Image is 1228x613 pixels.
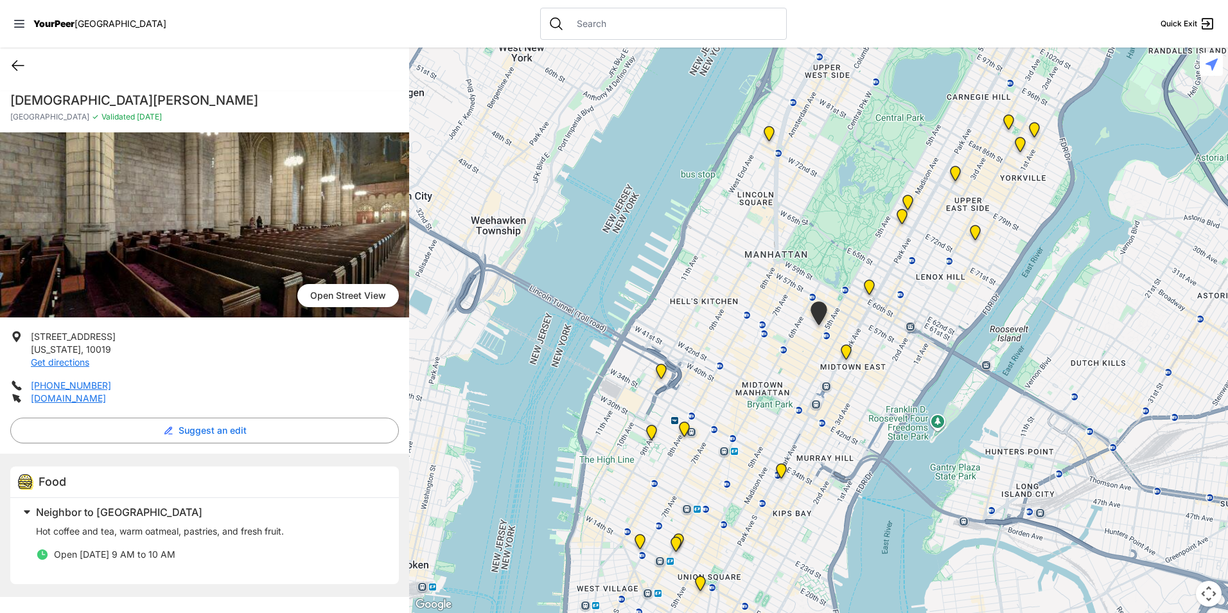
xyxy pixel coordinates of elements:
[10,418,399,443] button: Suggest an edit
[39,475,66,488] span: Food
[36,525,383,538] p: Hot coffee and tea, warm oatmeal, pastries, and fresh fruit.
[1196,581,1222,607] button: Map camera controls
[31,393,106,404] a: [DOMAIN_NAME]
[31,344,81,355] span: [US_STATE]
[1161,16,1215,31] a: Quick Exit
[412,596,455,613] a: Open this area in Google Maps (opens a new window)
[889,204,915,235] div: Manhattan
[671,416,697,447] div: Antonio Olivieri Drop-in Center
[75,18,166,29] span: [GEOGRAPHIC_DATA]
[179,424,247,437] span: Suggest an edit
[1161,19,1197,29] span: Quick Exit
[36,506,202,519] span: Neighbor to [GEOGRAPHIC_DATA]
[33,18,75,29] span: YourPeer
[412,596,455,613] img: Google
[33,20,166,28] a: YourPeer[GEOGRAPHIC_DATA]
[10,91,399,109] h1: [DEMOGRAPHIC_DATA][PERSON_NAME]
[638,420,665,450] div: Chelsea
[10,112,89,122] span: [GEOGRAPHIC_DATA]
[31,380,111,391] a: [PHONE_NUMBER]
[86,344,111,355] span: 10019
[1021,117,1048,148] div: Avenue Church
[648,359,674,389] div: Sylvia's Place
[135,112,162,121] span: [DATE]
[665,528,692,559] div: Church of St. Francis Xavier - Front Entrance
[663,531,689,562] div: Back of the Church
[31,331,116,342] span: [STREET_ADDRESS]
[768,458,794,489] div: Mainchance Adult Drop-in Center
[101,112,135,121] span: Validated
[31,357,89,368] a: Get directions
[297,284,399,307] span: Open Street View
[627,529,653,560] div: Church of the Village
[92,112,99,122] span: ✓
[569,17,778,30] input: Search
[833,339,859,370] div: St. Bartholomew's Community Ministry
[81,344,83,355] span: ,
[687,571,714,601] div: Synagoge at Union Square
[54,549,175,560] span: Open [DATE] 9 AM to 10 AM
